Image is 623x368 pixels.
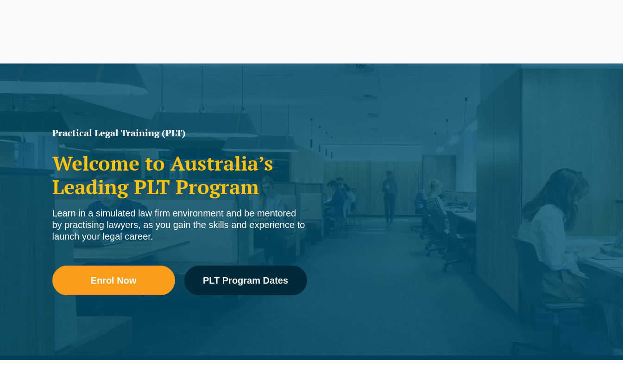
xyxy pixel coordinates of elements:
span: Enrol Now [91,276,137,285]
h2: Welcome to Australia’s Leading PLT Program [52,152,307,198]
a: PLT Program Dates [184,266,307,295]
a: Enrol Now [52,266,175,295]
h1: Practical Legal Training (PLT) [52,128,307,138]
span: PLT Program Dates [203,276,288,285]
div: Learn in a simulated law firm environment and be mentored by practising lawyers, as you gain the ... [52,208,307,242]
